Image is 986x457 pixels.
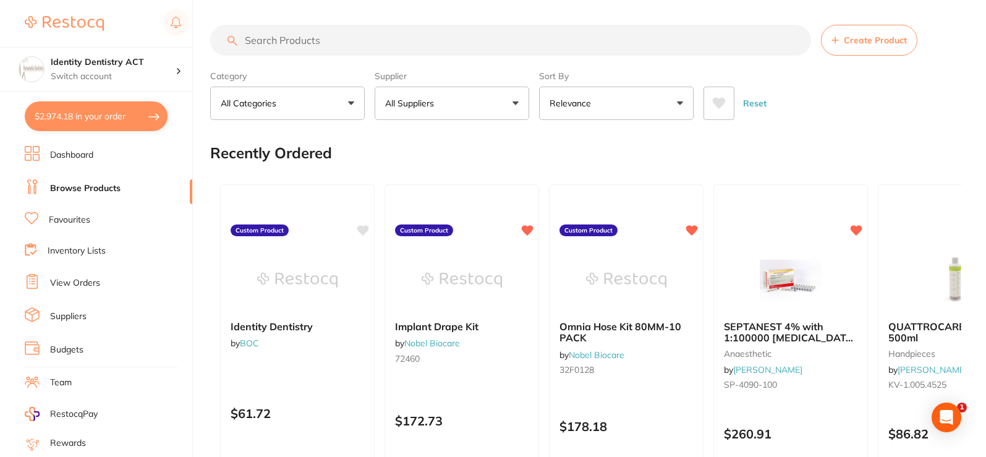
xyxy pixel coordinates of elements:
[50,149,93,161] a: Dashboard
[210,87,365,120] button: All Categories
[25,16,104,31] img: Restocq Logo
[240,338,259,349] a: BOC
[51,56,176,69] h4: Identity Dentistry ACT
[888,364,967,375] span: by
[539,70,694,82] label: Sort By
[586,249,666,311] img: Omnia Hose Kit 80MM-10 PACK
[739,87,770,120] button: Reset
[724,427,857,441] p: $260.91
[550,97,596,109] p: Relevance
[821,25,917,56] button: Create Product
[724,364,802,375] span: by
[25,407,40,421] img: RestocqPay
[395,414,529,428] p: $172.73
[50,310,87,323] a: Suppliers
[210,70,365,82] label: Category
[559,321,693,344] b: Omnia Hose Kit 80MM-10 PACK
[25,407,98,421] a: RestocqPay
[25,9,104,38] a: Restocq Logo
[48,245,106,257] a: Inventory Lists
[19,57,44,82] img: Identity Dentistry ACT
[395,338,460,349] span: by
[231,224,289,237] label: Custom Product
[375,70,529,82] label: Supplier
[733,364,802,375] a: [PERSON_NAME]
[221,97,281,109] p: All Categories
[750,249,831,311] img: SEPTANEST 4% with 1:100000 adrenalin 2.2ml 2xBox 50 GOLD
[559,349,624,361] span: by
[724,349,857,359] small: anaesthetic
[395,354,529,364] small: 72460
[49,214,90,226] a: Favourites
[50,344,83,356] a: Budgets
[559,365,693,375] small: 32F0128
[724,321,857,344] b: SEPTANEST 4% with 1:100000 adrenalin 2.2ml 2xBox 50 GOLD
[50,182,121,195] a: Browse Products
[210,25,811,56] input: Search Products
[50,377,72,389] a: Team
[210,145,332,162] h2: Recently Ordered
[724,380,857,390] small: SP-4090-100
[385,97,439,109] p: All Suppliers
[51,70,176,83] p: Switch account
[231,406,364,421] p: $61.72
[50,408,98,421] span: RestocqPay
[957,403,967,412] span: 1
[559,224,618,237] label: Custom Product
[404,338,460,349] a: Nobel Biocare
[844,35,907,45] span: Create Product
[932,403,961,432] div: Open Intercom Messenger
[569,349,624,361] a: Nobel Biocare
[395,224,453,237] label: Custom Product
[559,419,693,434] p: $178.18
[25,101,168,131] button: $2,974.18 in your order
[539,87,694,120] button: Relevance
[50,277,100,289] a: View Orders
[231,338,259,349] span: by
[50,437,86,450] a: Rewards
[257,249,338,311] img: Identity Dentistry
[898,364,967,375] a: [PERSON_NAME]
[375,87,529,120] button: All Suppliers
[395,321,529,332] b: Implant Drape Kit
[231,321,364,332] b: Identity Dentistry
[422,249,502,311] img: Implant Drape Kit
